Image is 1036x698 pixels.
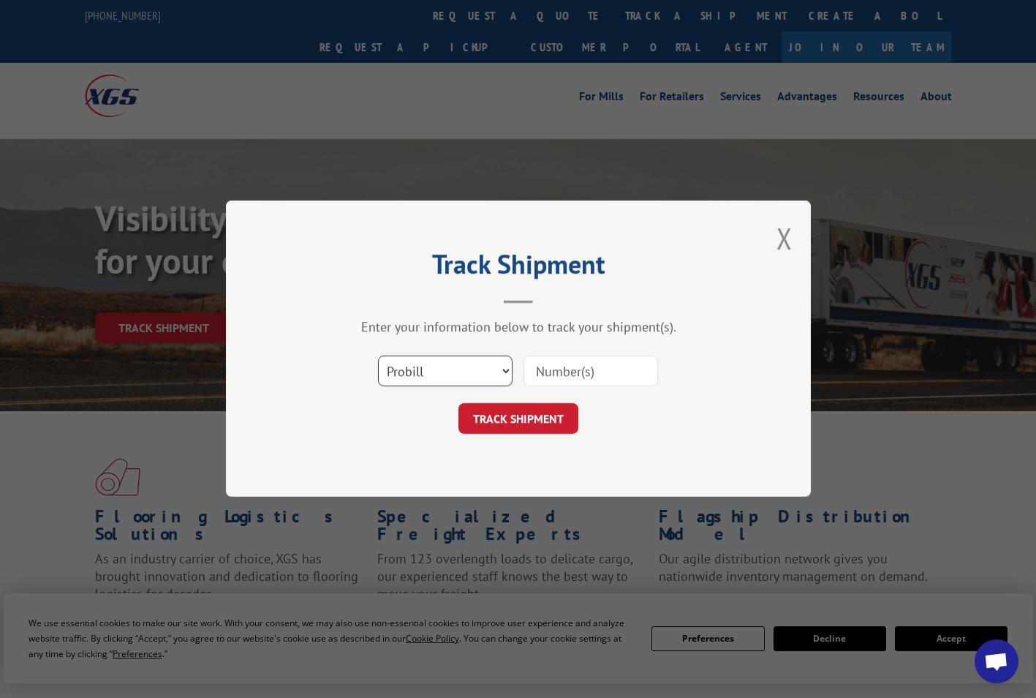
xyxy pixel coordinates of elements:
[458,404,578,435] button: TRACK SHIPMENT
[975,639,1018,683] div: Open chat
[299,254,738,282] h2: Track Shipment
[776,219,793,258] button: Close modal
[523,356,658,387] input: Number(s)
[299,319,738,336] div: Enter your information below to track your shipment(s).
